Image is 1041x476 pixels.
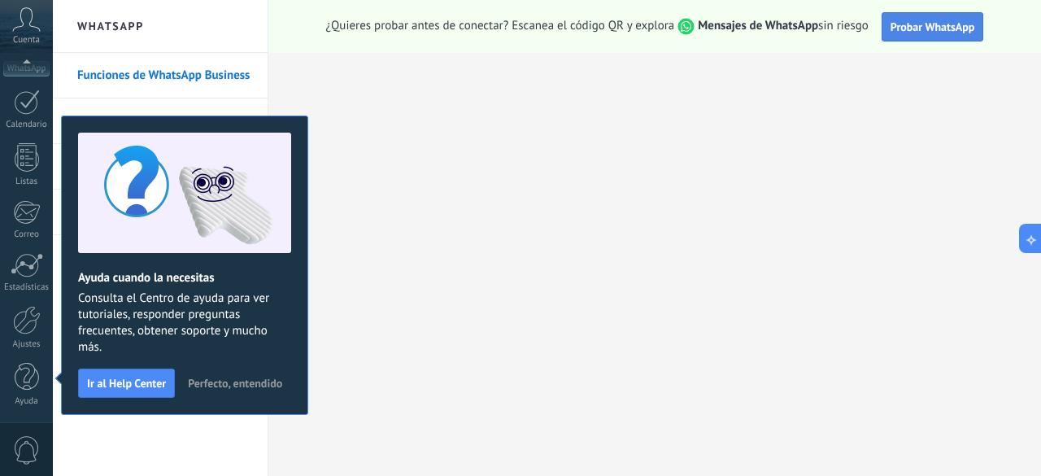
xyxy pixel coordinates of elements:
[77,98,251,144] a: Difusiones
[3,229,50,240] div: Correo
[891,20,975,34] span: Probar WhatsApp
[3,177,50,187] div: Listas
[77,53,251,98] a: Funciones de WhatsApp Business
[3,120,50,130] div: Calendario
[188,378,282,389] span: Perfecto, entendido
[78,369,175,398] button: Ir al Help Center
[3,396,50,407] div: Ayuda
[181,371,290,395] button: Perfecto, entendido
[3,282,50,293] div: Estadísticas
[13,35,40,46] span: Cuenta
[698,18,818,33] strong: Mensajes de WhatsApp
[882,12,984,41] button: Probar WhatsApp
[3,339,50,350] div: Ajustes
[78,290,291,356] span: Consulta el Centro de ayuda para ver tutoriales, responder preguntas frecuentes, obtener soporte ...
[78,270,291,286] h2: Ayuda cuando la necesitas
[53,53,268,98] li: Funciones de WhatsApp Business
[326,18,869,35] span: ¿Quieres probar antes de conectar? Escanea el código QR y explora sin riesgo
[53,98,268,144] li: Difusiones
[87,378,166,389] span: Ir al Help Center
